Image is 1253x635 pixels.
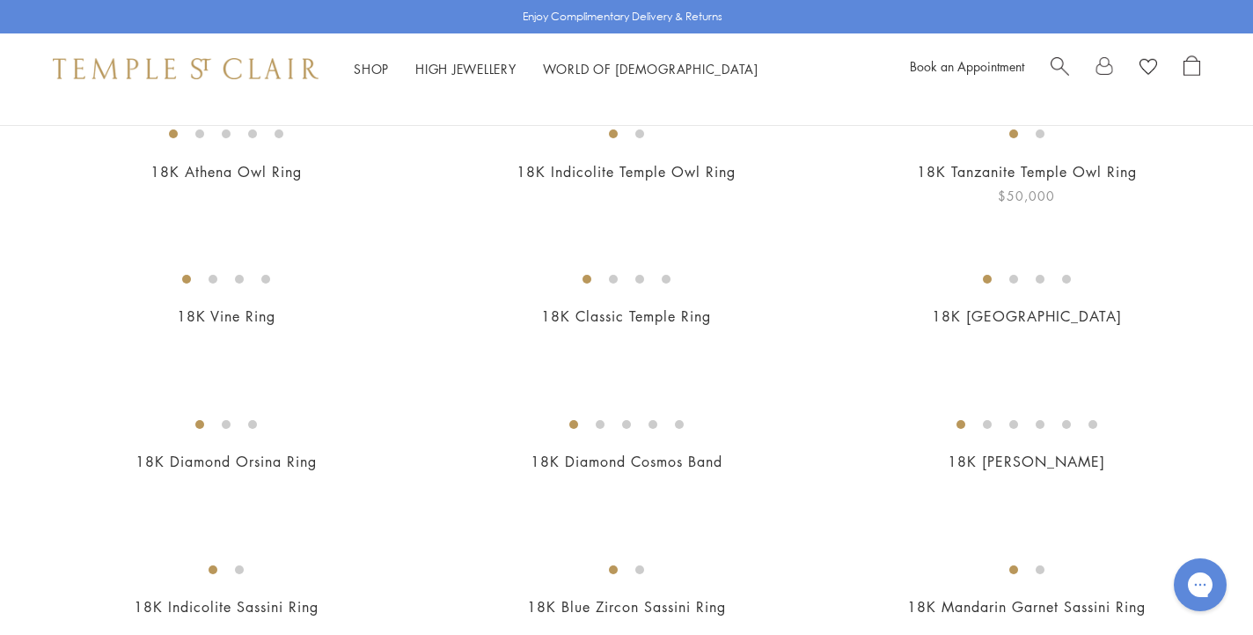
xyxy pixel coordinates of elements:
a: 18K [GEOGRAPHIC_DATA] [932,306,1122,326]
a: ShopShop [354,60,389,78]
a: 18K Blue Zircon Sassini Ring [527,597,726,617]
a: Book an Appointment [910,57,1024,75]
a: Open Shopping Bag [1183,55,1200,82]
a: Search [1051,55,1069,82]
span: $50,000 [998,186,1055,206]
a: 18K Mandarin Garnet Sassini Ring [907,597,1146,617]
a: High JewelleryHigh Jewellery [415,60,517,78]
a: 18K Athena Owl Ring [150,162,302,181]
a: 18K Tanzanite Temple Owl Ring [917,162,1137,181]
p: Enjoy Complimentary Delivery & Returns [523,8,722,26]
a: World of [DEMOGRAPHIC_DATA]World of [DEMOGRAPHIC_DATA] [543,60,758,78]
iframe: Gorgias live chat messenger [1165,552,1235,617]
a: 18K [PERSON_NAME] [948,452,1105,471]
a: 18K Diamond Cosmos Band [531,452,722,471]
img: Temple St. Clair [53,58,319,79]
a: 18K Vine Ring [177,306,275,326]
a: 18K Diamond Orsina Ring [136,452,317,471]
a: 18K Indicolite Sassini Ring [134,597,319,617]
nav: Main navigation [354,58,758,80]
a: 18K Classic Temple Ring [541,306,711,326]
a: View Wishlist [1139,55,1157,82]
a: 18K Indicolite Temple Owl Ring [517,162,736,181]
